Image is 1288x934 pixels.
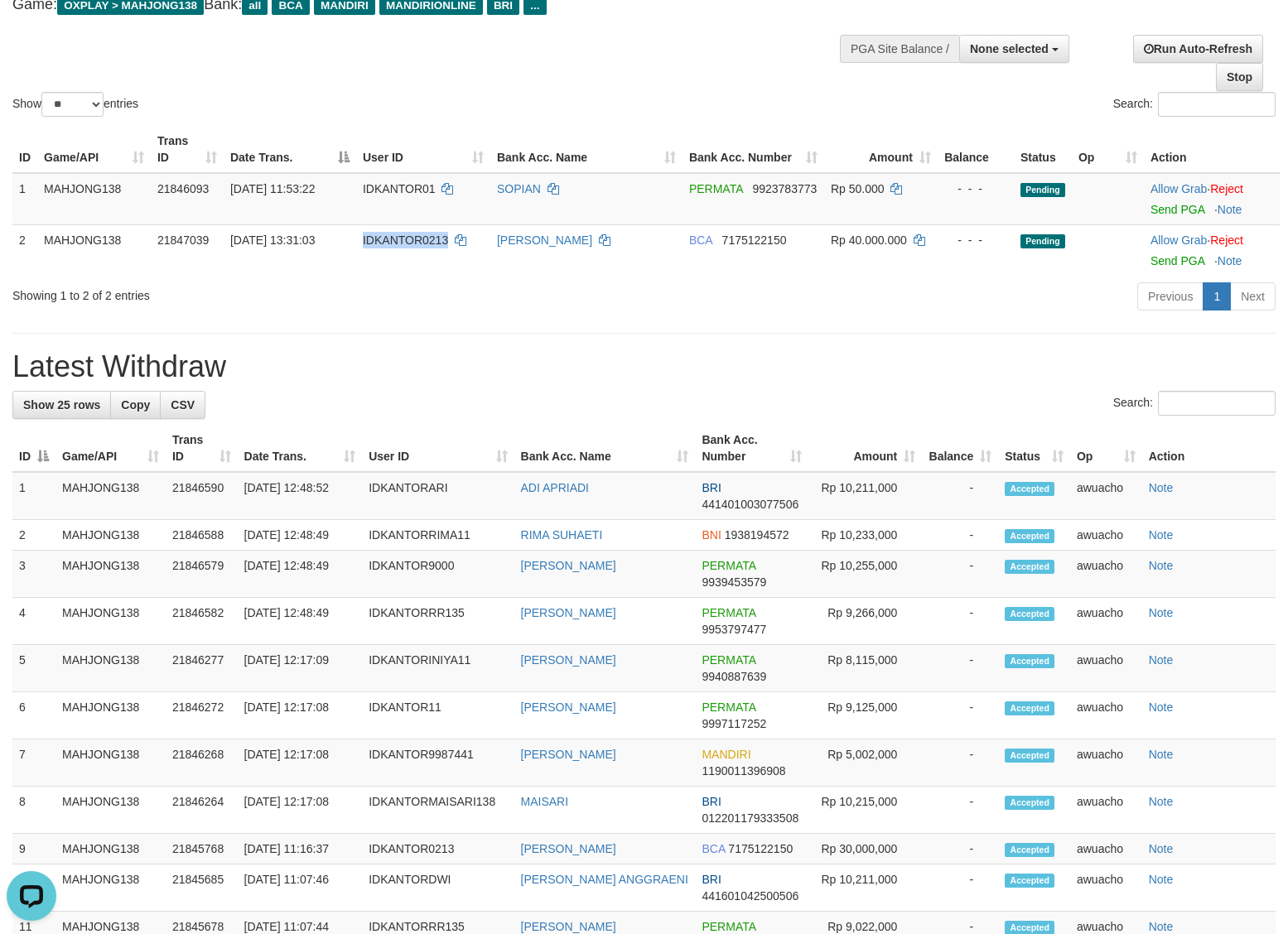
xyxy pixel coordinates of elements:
span: CSV [171,398,195,412]
td: IDKANTORRR135 [362,598,514,645]
a: Run Auto-Refresh [1133,35,1263,63]
td: 2 [12,520,55,551]
span: · [1151,233,1210,247]
td: [DATE] 12:48:49 [238,551,363,598]
td: IDKANTOR0213 [362,834,514,864]
td: MAHJONG138 [55,598,166,645]
td: 21846590 [166,472,238,520]
td: 2 [12,224,37,276]
td: awuacho [1070,645,1142,692]
span: Copy 9940887639 to clipboard [702,670,766,683]
div: - - - [944,181,1007,197]
td: 21846277 [166,645,238,692]
span: Accepted [1005,529,1054,543]
td: 9 [12,834,55,864]
th: Game/API: activate to sort column ascending [37,126,151,173]
span: Copy 441401003077506 to clipboard [702,498,798,511]
a: Stop [1216,63,1263,91]
td: IDKANTORRIMA11 [362,520,514,551]
td: 5 [12,645,55,692]
span: 21846093 [157,182,209,195]
th: Bank Acc. Number: activate to sort column ascending [695,425,808,472]
td: [DATE] 12:17:08 [238,739,363,787]
a: Reject [1210,233,1243,247]
td: MAHJONG138 [55,472,166,520]
td: MAHJONG138 [55,551,166,598]
td: awuacho [1070,787,1142,834]
td: [DATE] 12:48:49 [238,598,363,645]
td: Rp 8,115,000 [808,645,922,692]
span: Accepted [1005,874,1054,888]
span: Accepted [1005,482,1054,496]
td: - [922,551,998,598]
td: 21845768 [166,834,238,864]
span: · [1151,182,1210,195]
td: [DATE] 11:16:37 [238,834,363,864]
td: MAHJONG138 [37,173,151,225]
th: Bank Acc. Number: activate to sort column ascending [683,126,824,173]
span: Accepted [1005,843,1054,857]
a: Show 25 rows [12,391,111,419]
td: IDKANTORDWI [362,864,514,912]
th: Status: activate to sort column ascending [998,425,1070,472]
span: Copy 9953797477 to clipboard [702,623,766,636]
a: Note [1149,795,1174,808]
td: awuacho [1070,551,1142,598]
a: Reject [1210,182,1243,195]
span: 21847039 [157,233,209,247]
td: 1 [12,472,55,520]
th: Trans ID: activate to sort column ascending [151,126,224,173]
td: [DATE] 12:17:08 [238,692,363,739]
label: Search: [1113,92,1276,117]
td: - [922,645,998,692]
td: awuacho [1070,864,1142,912]
th: User ID: activate to sort column ascending [362,425,514,472]
span: Copy 7175122150 to clipboard [722,233,787,247]
td: MAHJONG138 [55,864,166,912]
th: User ID: activate to sort column ascending [356,126,490,173]
td: 4 [12,598,55,645]
div: Showing 1 to 2 of 2 entries [12,281,524,304]
a: Note [1149,528,1174,542]
a: Note [1149,559,1174,572]
th: Bank Acc. Name: activate to sort column ascending [490,126,683,173]
span: IDKANTOR0213 [363,233,448,247]
td: awuacho [1070,692,1142,739]
span: [DATE] 11:53:22 [230,182,315,195]
th: Bank Acc. Name: activate to sort column ascending [514,425,696,472]
span: BRI [702,795,721,808]
td: Rp 10,233,000 [808,520,922,551]
span: PERMATA [702,653,755,667]
select: Showentries [41,92,104,117]
td: MAHJONG138 [55,520,166,551]
td: Rp 10,215,000 [808,787,922,834]
th: Balance: activate to sort column ascending [922,425,998,472]
td: - [922,598,998,645]
td: IDKANTOR9000 [362,551,514,598]
a: [PERSON_NAME] [521,559,616,572]
td: 21846264 [166,787,238,834]
td: awuacho [1070,739,1142,787]
a: [PERSON_NAME] [521,842,616,855]
a: Note [1218,203,1242,216]
td: Rp 9,266,000 [808,598,922,645]
td: - [922,739,998,787]
th: Action [1144,126,1280,173]
div: PGA Site Balance / [840,35,959,63]
a: [PERSON_NAME] ANGGRAENI [521,873,688,886]
span: None selected [970,42,1049,55]
td: IDKANTOR9987441 [362,739,514,787]
td: awuacho [1070,520,1142,551]
td: MAHJONG138 [55,739,166,787]
span: IDKANTOR01 [363,182,436,195]
span: Accepted [1005,607,1054,621]
a: Note [1149,842,1174,855]
a: Note [1218,254,1242,267]
td: - [922,787,998,834]
a: SOPIAN [497,182,541,195]
span: Copy 012201179333508 to clipboard [702,811,798,825]
span: Accepted [1005,749,1054,763]
th: Op: activate to sort column ascending [1070,425,1142,472]
th: Status [1014,126,1072,173]
td: [DATE] 12:17:09 [238,645,363,692]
